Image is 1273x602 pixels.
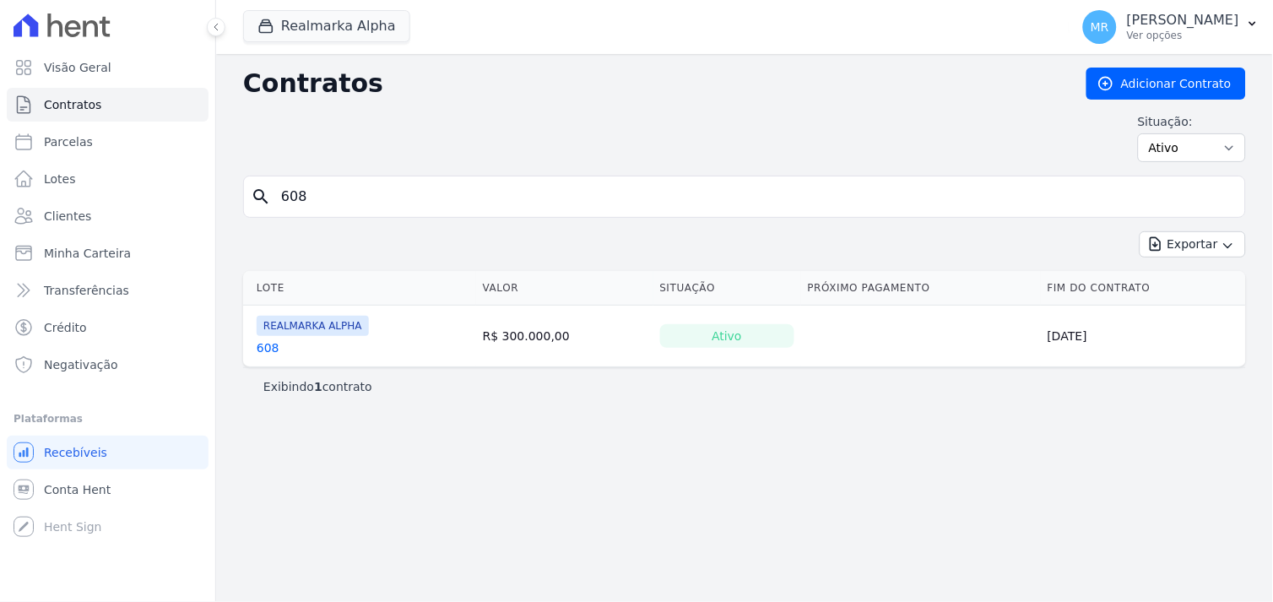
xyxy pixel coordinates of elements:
a: Parcelas [7,125,209,159]
a: Visão Geral [7,51,209,84]
span: Visão Geral [44,59,111,76]
a: Clientes [7,199,209,233]
span: Parcelas [44,133,93,150]
b: 1 [314,380,322,393]
span: Recebíveis [44,444,107,461]
span: Negativação [44,356,118,373]
span: Clientes [44,208,91,225]
a: Adicionar Contrato [1086,68,1246,100]
p: Ver opções [1127,29,1239,42]
p: Exibindo contrato [263,378,372,395]
button: Exportar [1140,231,1246,258]
th: Lote [243,271,476,306]
span: REALMARKA ALPHA [257,316,369,336]
a: Negativação [7,348,209,382]
button: Realmarka Alpha [243,10,410,42]
span: MR [1091,21,1109,33]
span: Contratos [44,96,101,113]
span: Lotes [44,171,76,187]
div: Ativo [660,324,794,348]
input: Buscar por nome do lote [271,180,1238,214]
a: 608 [257,339,279,356]
td: [DATE] [1041,306,1246,367]
p: [PERSON_NAME] [1127,12,1239,29]
a: Recebíveis [7,436,209,469]
th: Fim do Contrato [1041,271,1246,306]
button: MR [PERSON_NAME] Ver opções [1070,3,1273,51]
i: search [251,187,271,207]
a: Conta Hent [7,473,209,507]
div: Plataformas [14,409,202,429]
a: Contratos [7,88,209,122]
th: Valor [476,271,653,306]
h2: Contratos [243,68,1059,99]
span: Transferências [44,282,129,299]
td: R$ 300.000,00 [476,306,653,367]
label: Situação: [1138,113,1246,130]
th: Situação [653,271,801,306]
span: Minha Carteira [44,245,131,262]
a: Lotes [7,162,209,196]
th: Próximo Pagamento [801,271,1041,306]
a: Transferências [7,274,209,307]
a: Minha Carteira [7,236,209,270]
span: Crédito [44,319,87,336]
span: Conta Hent [44,481,111,498]
a: Crédito [7,311,209,344]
